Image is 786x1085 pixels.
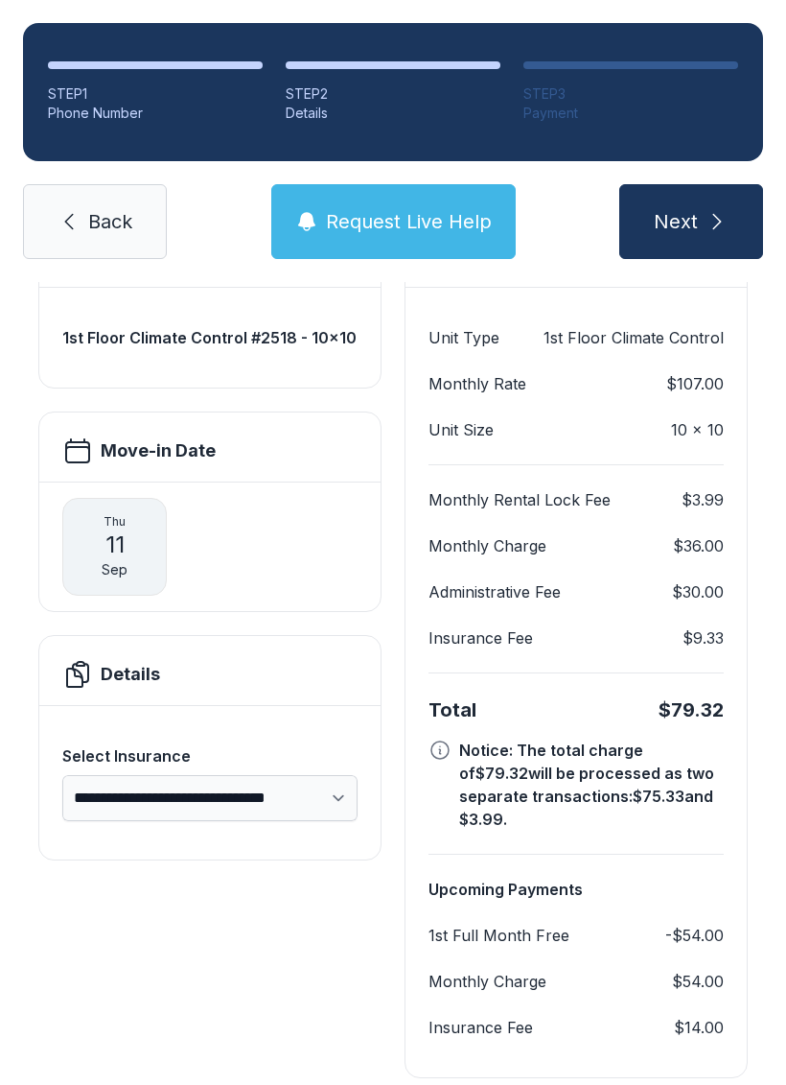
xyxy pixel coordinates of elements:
[428,924,569,947] dt: 1st Full Month Free
[428,580,561,603] dt: Administrative Fee
[62,775,358,821] select: Select Insurance
[62,744,358,767] div: Select Insurance
[671,418,724,441] dd: 10 x 10
[459,739,724,831] div: Notice: The total charge of $79.32 will be processed as two separate transactions: $75.33 and $3....
[672,580,724,603] dd: $30.00
[428,418,494,441] dt: Unit Size
[543,326,724,349] dd: 1st Floor Climate Control
[659,696,724,723] div: $79.32
[428,696,476,723] div: Total
[682,488,724,511] dd: $3.99
[428,488,611,511] dt: Monthly Rental Lock Fee
[682,626,724,649] dd: $9.33
[428,534,546,557] dt: Monthly Charge
[428,326,499,349] dt: Unit Type
[286,84,500,104] div: STEP 2
[428,1016,533,1039] dt: Insurance Fee
[523,104,738,123] div: Payment
[326,208,492,235] span: Request Live Help
[286,104,500,123] div: Details
[428,626,533,649] dt: Insurance Fee
[101,661,160,688] h2: Details
[428,372,526,395] dt: Monthly Rate
[101,437,216,464] h2: Move-in Date
[105,530,125,560] span: 11
[674,1016,724,1039] dd: $14.00
[62,326,358,349] h3: 1st Floor Climate Control #2518 - 10x10
[104,514,126,530] span: Thu
[102,560,127,579] span: Sep
[672,970,724,993] dd: $54.00
[88,208,132,235] span: Back
[665,924,724,947] dd: -$54.00
[48,84,263,104] div: STEP 1
[654,208,698,235] span: Next
[48,104,263,123] div: Phone Number
[673,534,724,557] dd: $36.00
[666,372,724,395] dd: $107.00
[523,84,738,104] div: STEP 3
[428,970,546,993] dt: Monthly Charge
[428,878,724,901] h3: Upcoming Payments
